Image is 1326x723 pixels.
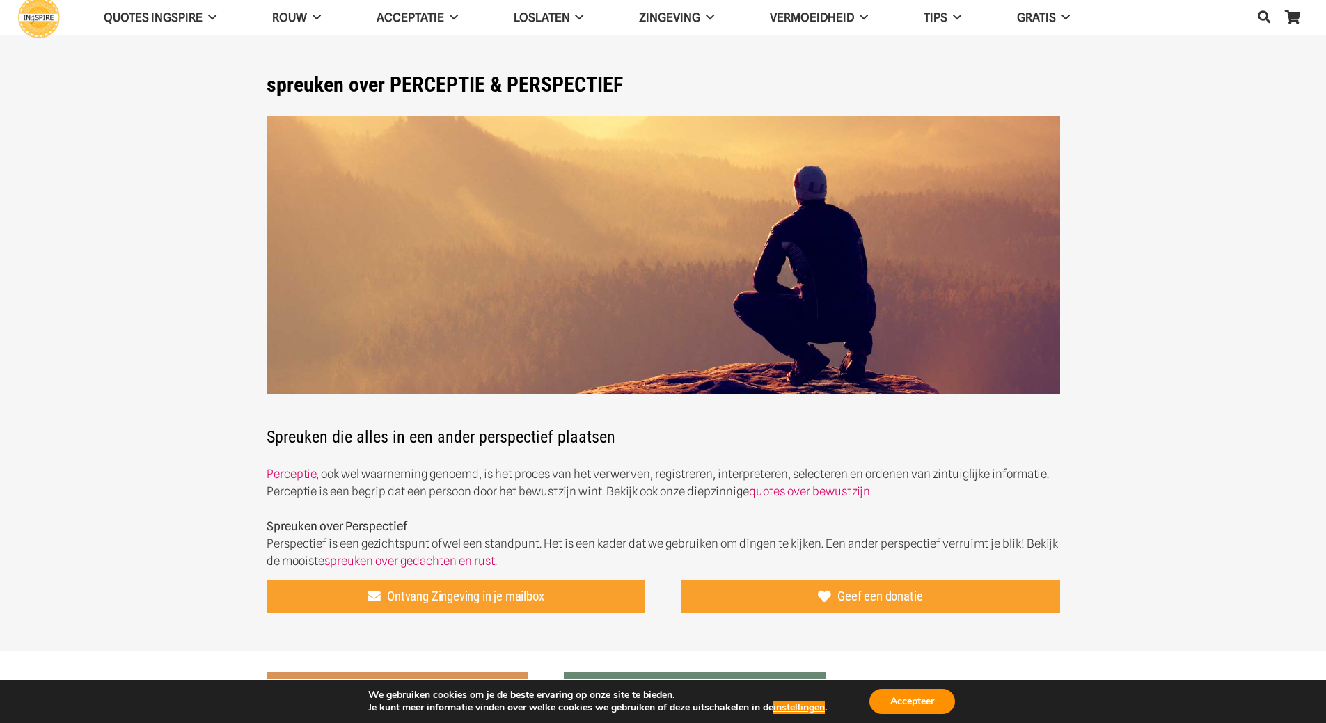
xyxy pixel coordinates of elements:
[324,554,495,568] a: spreuken over gedachten en rust
[267,116,1060,448] h2: Spreuken die alles in een ander perspectief plaatsen
[368,689,827,701] p: We gebruiken cookies om je de beste ervaring op onze site te bieden.
[267,580,646,614] a: Ontvang Zingeving in je mailbox
[104,10,203,24] span: QUOTES INGSPIRE
[267,72,1060,97] h1: spreuken over PERCEPTIE & PERSPECTIEF
[924,10,947,24] span: TIPS
[1250,1,1278,34] a: Zoeken
[267,466,1060,570] p: , ook wel waarneming genoemd, is het proces van het verwerven, registreren, interpreteren, select...
[837,589,922,604] span: Geef een donatie
[267,673,528,687] a: In het loslaten van het willen sturen van het niet-weten wordt je 1 met de stroom van het Leven –...
[773,701,825,714] button: instellingen
[639,10,700,24] span: Zingeving
[681,580,1060,614] a: Geef een donatie
[749,484,870,498] a: quotes over bewustzijn
[272,10,307,24] span: ROUW
[267,519,407,533] b: Spreuken over Perspectief
[368,701,827,714] p: Je kunt meer informatie vinden over welke cookies we gebruiken of deze uitschakelen in de .
[377,10,444,24] span: Acceptatie
[267,467,316,481] a: Perceptie
[1017,10,1056,24] span: GRATIS
[267,116,1060,395] img: Quotes en Spreuken van Ingspire over de Helende Kracht van Acceptatie
[564,673,826,687] a: Om te verbinden moeten we soms eerst afstand creëren – Citaat van Ingspire
[770,10,854,24] span: VERMOEIDHEID
[869,689,955,714] button: Accepteer
[387,589,544,604] span: Ontvang Zingeving in je mailbox
[514,10,570,24] span: Loslaten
